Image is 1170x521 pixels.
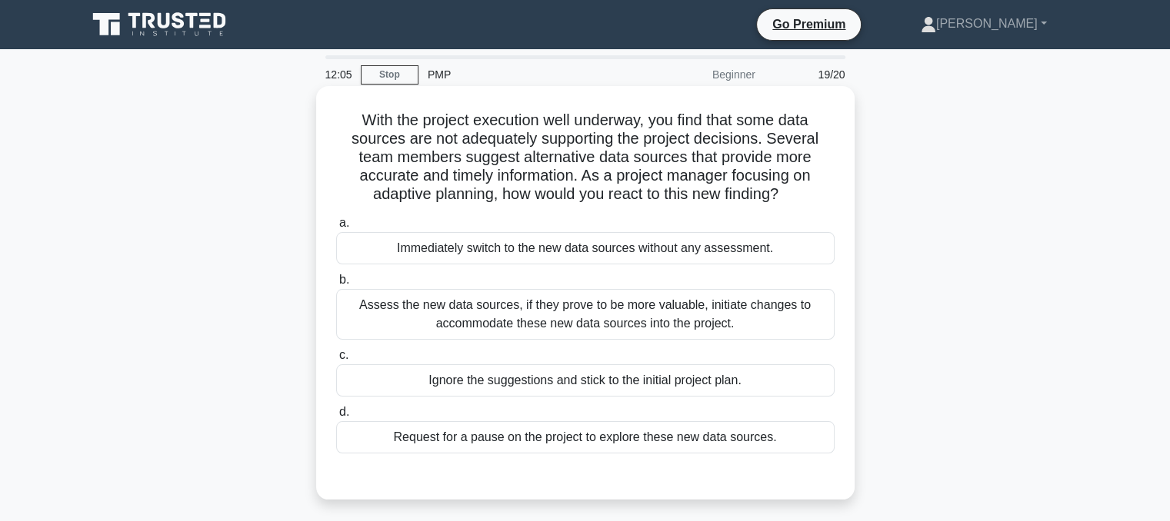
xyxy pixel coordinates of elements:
[336,421,835,453] div: Request for a pause on the project to explore these new data sources.
[336,289,835,340] div: Assess the new data sources, if they prove to be more valuable, initiate changes to accommodate t...
[763,15,855,34] a: Go Premium
[336,232,835,264] div: Immediately switch to the new data sources without any assessment.
[335,111,836,204] h5: With the project execution well underway, you find that some data sources are not adequately supp...
[336,364,835,397] div: Ignore the suggestions and stick to the initial project plan.
[339,405,349,418] span: d.
[339,273,349,286] span: b.
[361,65,418,85] a: Stop
[765,59,855,90] div: 19/20
[630,59,765,90] div: Beginner
[339,348,348,361] span: c.
[316,59,361,90] div: 12:05
[884,8,1084,39] a: [PERSON_NAME]
[339,216,349,229] span: a.
[418,59,630,90] div: PMP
